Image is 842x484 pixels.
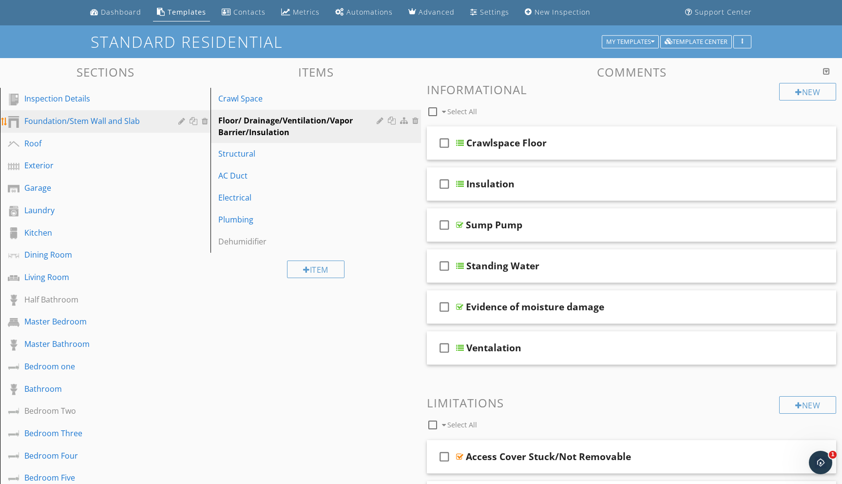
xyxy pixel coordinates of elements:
div: Structural [218,148,380,160]
div: Garage [24,182,164,194]
div: New [779,83,836,101]
div: Laundry [24,204,164,216]
div: Insulation [466,178,515,190]
div: Bedroom one [24,361,164,372]
div: Metrics [293,7,320,17]
button: Template Center [660,35,732,49]
div: Living Room [24,271,164,283]
i: check_box_outline_blank [437,172,452,196]
h3: Informational [427,83,836,96]
div: Templates [168,7,206,17]
i: check_box_outline_blank [437,445,452,468]
div: Access Cover Stuck/Not Removable [466,451,631,463]
div: Dining Room [24,249,164,261]
div: Contacts [233,7,266,17]
div: Inspection Details [24,93,164,104]
a: Template Center [660,37,732,45]
div: Dashboard [101,7,141,17]
div: Electrical [218,192,380,203]
div: Plumbing [218,214,380,225]
div: Bedroom Four [24,450,164,462]
i: check_box_outline_blank [437,131,452,155]
div: Evidence of moisture damage [466,301,604,313]
div: Crawlspace Floor [466,137,547,149]
i: check_box_outline_blank [437,336,452,360]
div: Support Center [695,7,752,17]
a: Contacts [218,3,269,21]
a: Templates [153,3,210,21]
div: Bedroom Three [24,427,164,439]
span: Select All [447,107,477,116]
div: Ventalation [466,342,521,354]
a: Advanced [404,3,459,21]
div: Template Center [665,39,727,45]
div: Kitchen [24,227,164,239]
div: My Templates [606,39,654,45]
a: Support Center [681,3,756,21]
div: Standing Water [466,260,539,272]
span: Select All [447,420,477,429]
div: Master Bedroom [24,316,164,327]
div: Roof [24,138,164,149]
i: check_box_outline_blank [437,254,452,278]
div: Settings [480,7,509,17]
h1: Standard Residential [91,33,752,50]
span: 1 [829,451,837,459]
button: My Templates [602,35,659,49]
a: Dashboard [86,3,145,21]
div: Bedroom Five [24,472,164,484]
div: Half Bathroom [24,294,164,305]
div: Crawl Space [218,93,380,104]
div: New [779,396,836,414]
div: Item [287,261,344,278]
div: Bathroom [24,383,164,395]
div: Bedroom Two [24,405,164,417]
div: Floor/ Drainage/Ventilation/Vapor Barrier/Insulation [218,115,380,138]
a: New Inspection [521,3,594,21]
div: AC Duct [218,170,380,181]
div: Advanced [419,7,455,17]
div: Exterior [24,160,164,171]
div: Dehumidifier [218,236,380,247]
h3: Items [210,65,421,79]
div: Sump Pump [466,219,522,231]
a: Settings [466,3,513,21]
div: Foundation/Stem Wall and Slab [24,115,164,127]
div: Automations [346,7,393,17]
h3: Limitations [427,396,836,409]
iframe: Intercom live chat [809,451,832,474]
i: check_box_outline_blank [437,295,452,319]
a: Automations (Basic) [331,3,397,21]
i: check_box_outline_blank [437,213,452,237]
div: New Inspection [535,7,591,17]
a: Metrics [277,3,324,21]
div: Master Bathroom [24,338,164,350]
h3: Comments [427,65,836,79]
